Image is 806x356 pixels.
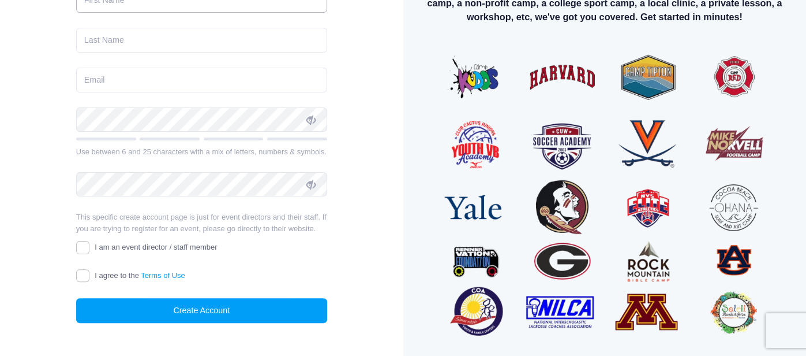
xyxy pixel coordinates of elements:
[76,68,327,92] input: Email
[76,298,327,323] button: Create Account
[76,269,89,283] input: I agree to theTerms of Use
[76,28,327,53] input: Last Name
[95,271,185,280] span: I agree to the
[141,271,185,280] a: Terms of Use
[76,146,327,158] div: Use between 6 and 25 characters with a mix of letters, numbers & symbols.
[76,241,89,254] input: I am an event director / staff member
[95,243,217,251] span: I am an event director / staff member
[76,212,327,234] p: This specific create account page is just for event directors and their staff. If you are trying ...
